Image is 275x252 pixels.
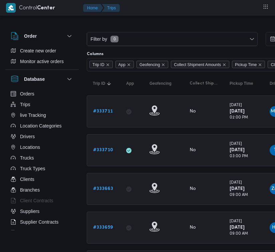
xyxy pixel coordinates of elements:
[93,148,113,152] b: # 333710
[20,122,62,130] span: Location Categories
[8,131,76,142] button: Drivers
[20,175,34,183] span: Clients
[190,147,196,153] div: No
[8,163,76,174] button: Truck Types
[126,81,134,86] span: App
[232,61,265,68] span: Pickup Time
[8,88,76,99] button: Orders
[89,61,113,68] span: Trip ID
[20,111,46,119] span: live Tracking
[90,35,108,43] span: Filter by
[230,103,242,107] small: [DATE]
[8,56,76,67] button: Monitor active orders
[8,110,76,120] button: live Tracking
[20,229,37,237] span: Devices
[230,225,245,230] b: [DATE]
[106,63,110,67] button: Remove Trip ID from selection in this group
[102,4,120,12] button: Trips
[8,206,76,217] button: Suppliers
[230,116,248,119] small: 02:00 PM
[190,186,196,192] div: No
[93,109,113,113] b: # 333711
[90,78,117,89] button: Trip IDSorted in descending order
[93,107,113,115] a: #333711
[115,61,134,68] span: App
[110,36,118,42] span: 0 available filters
[20,57,64,65] span: Monitor active orders
[136,61,168,68] span: Geofencing
[190,108,196,114] div: No
[8,195,76,206] button: Client Contracts
[8,120,76,131] button: Location Categories
[11,75,73,83] button: Database
[20,133,35,141] span: Drivers
[230,81,253,86] span: Pickup Time
[258,63,262,67] button: Remove Pickup Time from selection in this group
[118,61,125,68] span: App
[7,225,28,245] iframe: chat widget
[235,61,257,68] span: Pickup Time
[230,148,245,152] b: [DATE]
[147,78,180,89] button: Geofencing
[161,63,165,67] button: Remove Geofencing from selection in this group
[20,207,39,215] span: Suppliers
[230,187,245,191] b: [DATE]
[87,51,103,57] label: Columns
[20,154,34,162] span: Trucks
[8,45,76,56] button: Create new order
[222,63,226,67] button: Remove Collect Shipment Amounts from selection in this group
[5,45,79,69] div: Order
[230,142,242,146] small: [DATE]
[174,61,221,68] span: Collect Shipment Amounts
[6,3,16,13] img: X8yXhbKr1z7QwAAAABJRU5ErkJggg==
[93,187,113,191] b: # 333663
[230,232,248,236] small: 09:00 AM
[106,81,112,86] svg: Sorted in descending order
[20,186,40,194] span: Branches
[20,100,30,108] span: Trips
[37,6,55,11] b: Center
[8,185,76,195] button: Branches
[93,225,113,230] b: # 333659
[87,32,257,46] button: Filter by0 available filters
[190,81,218,86] span: Collect Shipment Amounts
[93,81,105,86] span: Trip ID; Sorted in descending order
[20,165,45,173] span: Truck Types
[171,61,229,68] span: Collect Shipment Amounts
[8,217,76,227] button: Supplier Contracts
[140,61,160,68] span: Geofencing
[20,143,40,151] span: Locations
[227,78,260,89] button: Pickup Time
[20,218,58,226] span: Supplier Contracts
[123,78,140,89] button: App
[11,32,73,40] button: Order
[5,88,79,233] div: Database
[230,181,242,185] small: [DATE]
[150,81,172,86] span: Geofencing
[20,90,34,98] span: Orders
[127,63,131,67] button: Remove App from selection in this group
[20,47,56,55] span: Create new order
[8,153,76,163] button: Trucks
[8,142,76,153] button: Locations
[93,146,113,154] a: #333710
[93,185,113,193] a: #333663
[8,174,76,185] button: Clients
[230,220,242,223] small: [DATE]
[230,155,248,158] small: 03:00 PM
[24,32,37,40] h3: Order
[230,109,245,113] b: [DATE]
[190,225,196,231] div: No
[93,224,113,232] a: #333659
[83,4,103,12] button: Home
[8,99,76,110] button: Trips
[8,227,76,238] button: Devices
[24,75,45,83] h3: Database
[92,61,104,68] span: Trip ID
[230,193,248,197] small: 09:00 AM
[20,197,53,205] span: Client Contracts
